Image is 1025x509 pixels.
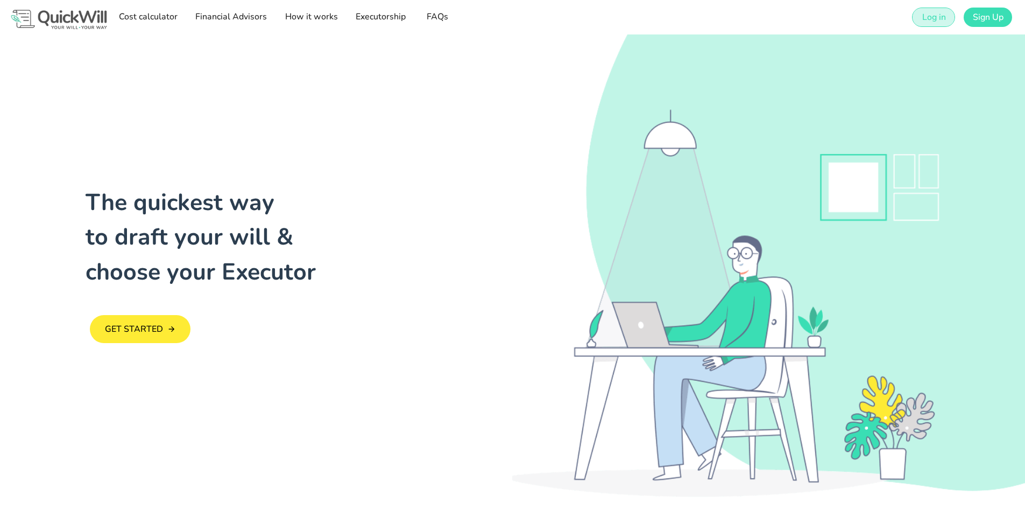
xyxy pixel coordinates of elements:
a: Sign Up [964,8,1012,27]
a: GET STARTED [90,315,191,343]
span: Executorship [355,11,406,23]
div: Online will creation [512,34,1025,497]
a: Log in [912,8,955,27]
a: FAQs [420,6,454,28]
span: FAQs [423,11,451,23]
a: Financial Advisors [192,6,270,28]
span: Cost calculator [118,11,177,23]
span: Log in [921,11,945,23]
h1: The quickest way to draft your will & choose your Executor [86,185,513,290]
span: Financial Advisors [195,11,267,23]
a: Cost calculator [115,6,180,28]
span: Sign Up [972,11,1003,23]
img: Logo [9,8,109,31]
span: GET STARTED [104,323,163,335]
a: How it works [281,6,341,28]
span: How it works [284,11,337,23]
a: Executorship [352,6,409,28]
